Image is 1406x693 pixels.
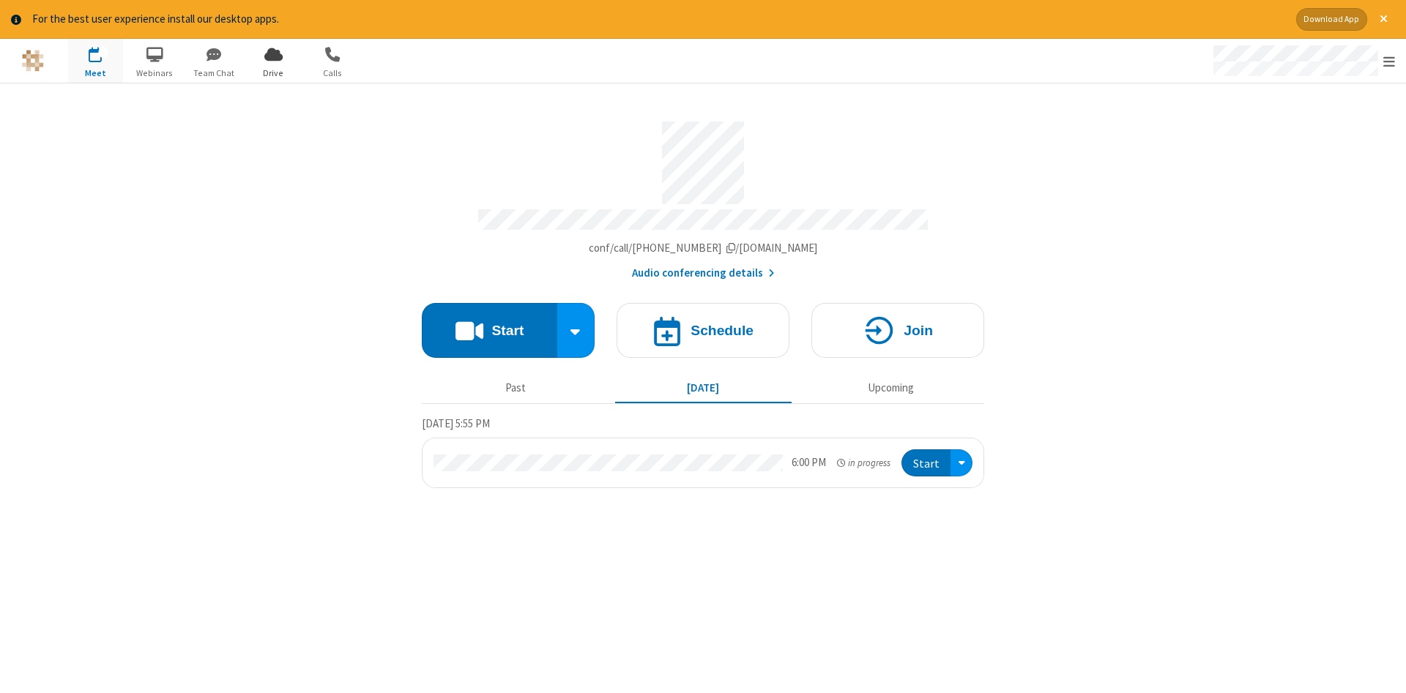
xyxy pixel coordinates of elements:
[901,449,951,476] button: Start
[305,67,360,80] span: Calls
[837,456,890,470] em: in progress
[422,110,984,281] section: Account details
[589,241,818,255] span: Copy my meeting room link
[557,303,595,358] div: Start conference options
[99,47,108,58] div: 1
[422,415,984,488] section: Today's Meetings
[803,375,979,402] button: Upcoming
[32,11,1285,28] div: For the best user experience install our desktop apps.
[632,265,775,282] button: Audio conferencing details
[1199,39,1406,83] div: Open menu
[811,303,984,358] button: Join
[792,454,826,471] div: 6:00 PM
[1372,8,1395,31] button: Close alert
[615,375,792,402] button: [DATE]
[246,67,301,80] span: Drive
[951,449,972,476] div: Open menu
[422,416,490,430] span: [DATE] 5:55 PM
[422,303,557,358] button: Start
[127,67,182,80] span: Webinars
[589,240,818,257] button: Copy my meeting room linkCopy my meeting room link
[1296,8,1367,31] button: Download App
[691,323,754,337] h4: Schedule
[617,303,789,358] button: Schedule
[68,67,123,80] span: Meet
[187,67,242,80] span: Team Chat
[428,375,604,402] button: Past
[491,323,524,337] h4: Start
[22,50,44,72] img: QA Selenium DO NOT DELETE OR CHANGE
[5,39,60,83] button: Logo
[904,323,933,337] h4: Join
